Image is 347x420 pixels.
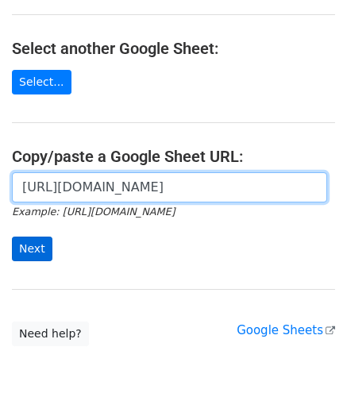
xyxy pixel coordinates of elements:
a: Select... [12,70,71,94]
small: Example: [URL][DOMAIN_NAME] [12,206,175,218]
input: Paste your Google Sheet URL here [12,172,327,202]
a: Google Sheets [237,323,335,337]
h4: Select another Google Sheet: [12,39,335,58]
a: Need help? [12,322,89,346]
h4: Copy/paste a Google Sheet URL: [12,147,335,166]
iframe: Chat Widget [268,344,347,420]
input: Next [12,237,52,261]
